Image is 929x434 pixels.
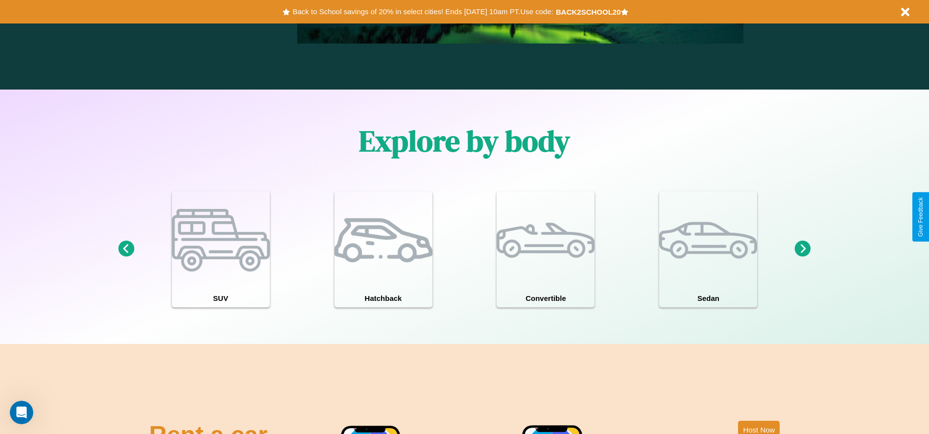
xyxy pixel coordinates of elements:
[497,289,595,307] h4: Convertible
[290,5,555,19] button: Back to School savings of 20% in select cities! Ends [DATE] 10am PT.Use code:
[659,289,757,307] h4: Sedan
[172,289,270,307] h4: SUV
[556,8,621,16] b: BACK2SCHOOL20
[10,401,33,424] iframe: Intercom live chat
[917,197,924,237] div: Give Feedback
[334,289,432,307] h4: Hatchback
[359,121,570,161] h1: Explore by body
